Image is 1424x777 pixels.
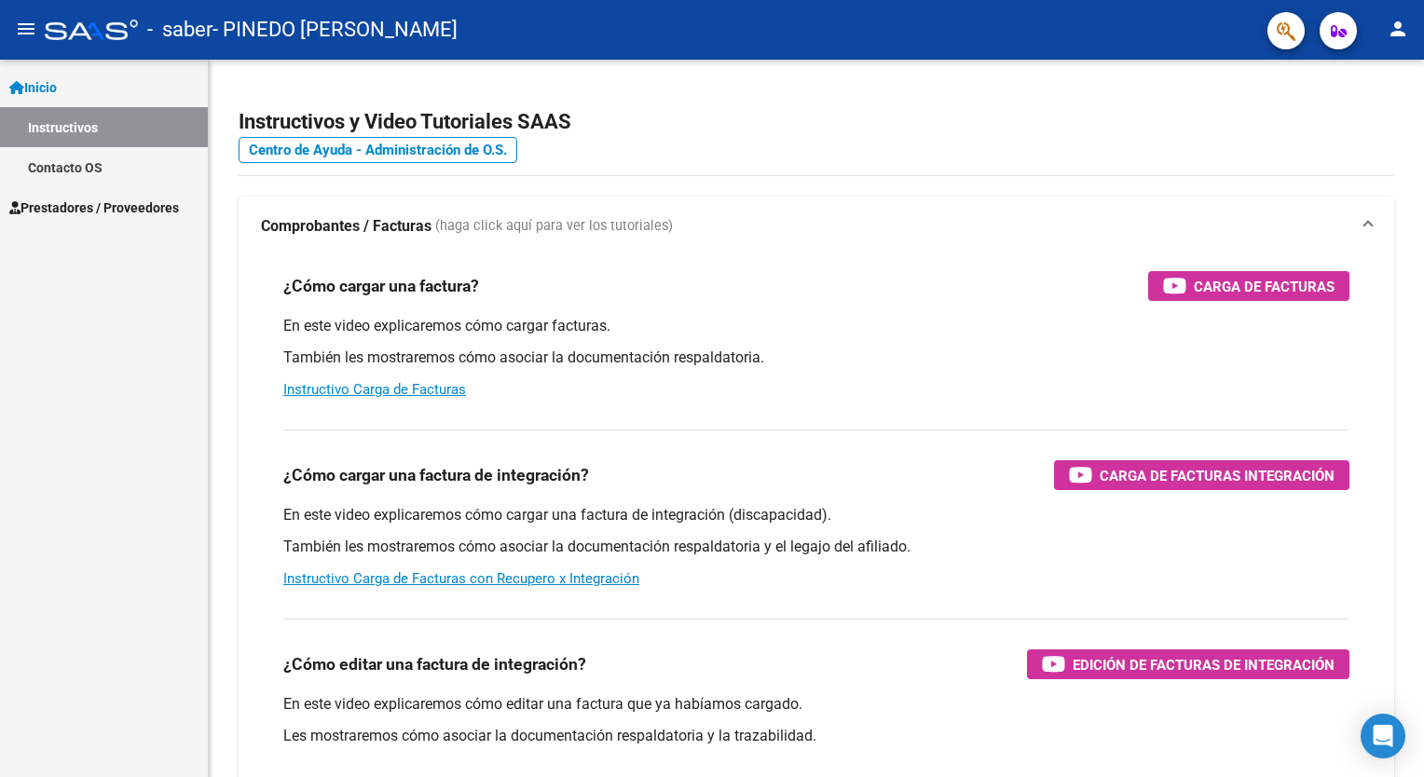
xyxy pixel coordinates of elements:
[1100,464,1335,487] span: Carga de Facturas Integración
[239,104,1394,140] h2: Instructivos y Video Tutoriales SAAS
[9,198,179,218] span: Prestadores / Proveedores
[1194,275,1335,298] span: Carga de Facturas
[212,9,458,50] span: - PINEDO [PERSON_NAME]
[1054,460,1349,490] button: Carga de Facturas Integración
[283,537,1349,557] p: También les mostraremos cómo asociar la documentación respaldatoria y el legajo del afiliado.
[283,381,466,398] a: Instructivo Carga de Facturas
[283,694,1349,715] p: En este video explicaremos cómo editar una factura que ya habíamos cargado.
[1361,714,1405,758] div: Open Intercom Messenger
[1073,653,1335,676] span: Edición de Facturas de integración
[147,9,212,50] span: - saber
[283,505,1349,525] p: En este video explicaremos cómo cargar una factura de integración (discapacidad).
[283,348,1349,368] p: También les mostraremos cómo asociar la documentación respaldatoria.
[283,273,479,299] h3: ¿Cómo cargar una factura?
[435,216,673,237] span: (haga click aquí para ver los tutoriales)
[15,18,37,40] mat-icon: menu
[283,726,1349,746] p: Les mostraremos cómo asociar la documentación respaldatoria y la trazabilidad.
[283,651,586,677] h3: ¿Cómo editar una factura de integración?
[239,137,517,163] a: Centro de Ayuda - Administración de O.S.
[239,197,1394,256] mat-expansion-panel-header: Comprobantes / Facturas (haga click aquí para ver los tutoriales)
[283,462,589,488] h3: ¿Cómo cargar una factura de integración?
[1387,18,1409,40] mat-icon: person
[1027,649,1349,679] button: Edición de Facturas de integración
[283,570,639,587] a: Instructivo Carga de Facturas con Recupero x Integración
[1148,271,1349,301] button: Carga de Facturas
[9,77,57,98] span: Inicio
[261,216,431,237] strong: Comprobantes / Facturas
[283,316,1349,336] p: En este video explicaremos cómo cargar facturas.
